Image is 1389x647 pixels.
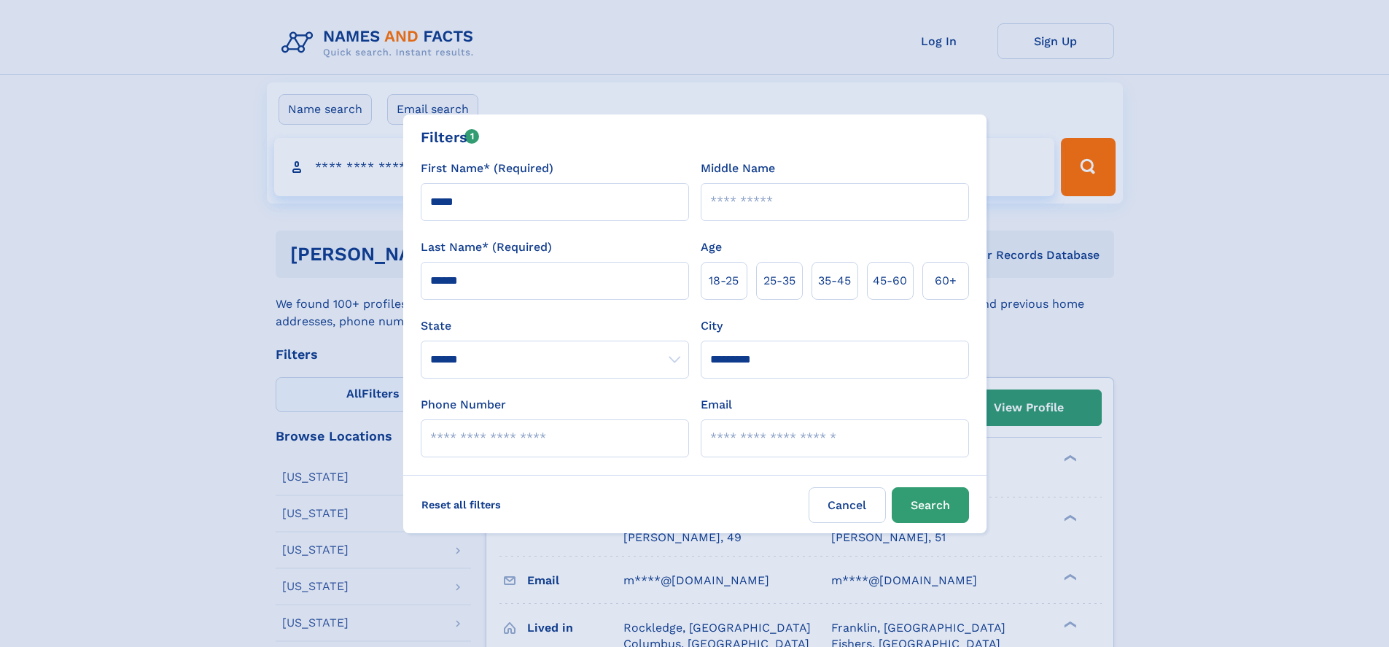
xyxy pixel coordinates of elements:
[763,272,795,290] span: 25‑35
[809,487,886,523] label: Cancel
[421,396,506,414] label: Phone Number
[701,239,722,256] label: Age
[935,272,957,290] span: 60+
[421,239,552,256] label: Last Name* (Required)
[701,317,723,335] label: City
[709,272,739,290] span: 18‑25
[701,160,775,177] label: Middle Name
[873,272,907,290] span: 45‑60
[421,160,553,177] label: First Name* (Required)
[818,272,851,290] span: 35‑45
[421,126,480,148] div: Filters
[701,396,732,414] label: Email
[892,487,969,523] button: Search
[421,317,689,335] label: State
[412,487,510,522] label: Reset all filters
